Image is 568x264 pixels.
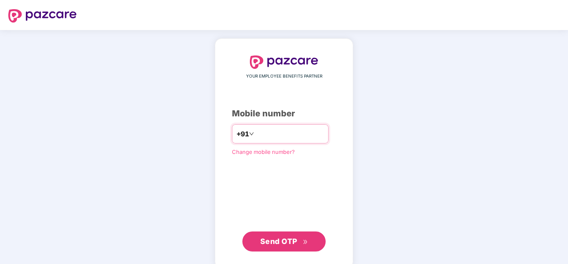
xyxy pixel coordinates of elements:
span: double-right [303,239,308,245]
span: down [249,131,254,136]
button: Send OTPdouble-right [242,231,326,251]
img: logo [8,9,77,23]
a: Change mobile number? [232,148,295,155]
span: +91 [237,129,249,139]
span: Send OTP [260,237,297,246]
span: YOUR EMPLOYEE BENEFITS PARTNER [246,73,322,80]
div: Mobile number [232,107,336,120]
img: logo [250,55,318,69]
